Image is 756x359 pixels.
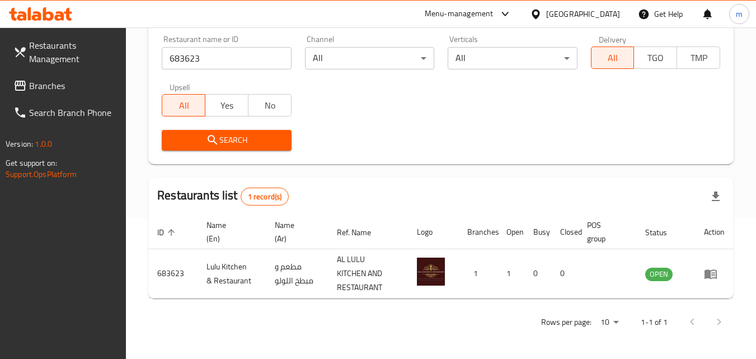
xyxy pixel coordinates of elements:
[148,249,198,299] td: 683623
[551,215,578,249] th: Closed
[645,268,673,281] div: OPEN
[328,249,408,299] td: AL LULU KITCHEN AND RESTAURANT
[157,187,289,206] h2: Restaurants list
[591,46,635,69] button: All
[541,315,591,329] p: Rows per page:
[6,167,77,181] a: Support.OpsPlatform
[29,106,118,119] span: Search Branch Phone
[29,79,118,92] span: Branches
[551,249,578,299] td: 0
[275,218,314,245] span: Name (Ar)
[736,8,743,20] span: m
[425,7,494,21] div: Menu-management
[157,226,179,239] span: ID
[162,130,291,151] button: Search
[641,315,668,329] p: 1-1 of 1
[266,249,328,299] td: مطعم و مبطخ اللولو
[305,47,434,69] div: All
[206,218,252,245] span: Name (En)
[253,97,287,114] span: No
[162,47,291,69] input: Search for restaurant name or ID..
[171,133,282,147] span: Search
[210,97,244,114] span: Yes
[596,50,630,66] span: All
[167,97,201,114] span: All
[645,268,673,281] span: OPEN
[448,47,577,69] div: All
[6,156,57,170] span: Get support on:
[241,192,289,202] span: 1 record(s)
[29,39,118,66] span: Restaurants Management
[682,50,716,66] span: TMP
[205,94,248,116] button: Yes
[704,267,725,281] div: Menu
[546,8,620,20] div: [GEOGRAPHIC_DATA]
[695,215,734,249] th: Action
[638,50,673,66] span: TGO
[677,46,720,69] button: TMP
[524,249,551,299] td: 0
[702,183,729,210] div: Export file
[4,32,126,72] a: Restaurants Management
[4,72,126,99] a: Branches
[587,218,623,245] span: POS group
[408,215,458,249] th: Logo
[633,46,677,69] button: TGO
[170,83,190,91] label: Upsell
[162,94,205,116] button: All
[417,258,445,286] img: Lulu Kitchen & Restaurant
[35,137,52,151] span: 1.0.0
[497,249,524,299] td: 1
[596,314,623,331] div: Rows per page:
[458,215,497,249] th: Branches
[198,249,266,299] td: Lulu Kitchen & Restaurant
[4,99,126,126] a: Search Branch Phone
[337,226,386,239] span: Ref. Name
[6,137,33,151] span: Version:
[497,215,524,249] th: Open
[645,226,682,239] span: Status
[524,215,551,249] th: Busy
[599,35,627,43] label: Delivery
[248,94,292,116] button: No
[148,215,734,299] table: enhanced table
[458,249,497,299] td: 1
[241,188,289,206] div: Total records count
